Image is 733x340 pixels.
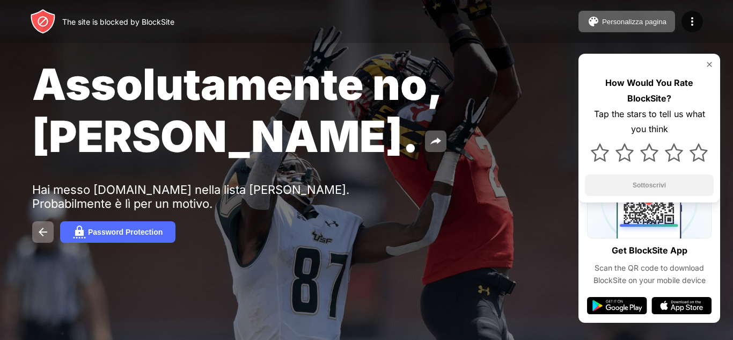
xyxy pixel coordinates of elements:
[429,135,442,148] img: share.svg
[585,75,714,106] div: How Would You Rate BlockSite?
[615,143,634,162] img: star.svg
[32,58,441,162] span: Assolutamente no, [PERSON_NAME].
[705,60,714,69] img: rate-us-close.svg
[32,183,364,211] div: Hai messo [DOMAIN_NAME] nella lista [PERSON_NAME]. Probabilmente è lì per un motivo.
[587,297,647,314] img: google-play.svg
[665,143,683,162] img: star.svg
[602,18,666,26] div: Personalizza pagina
[60,221,175,243] button: Password Protection
[585,175,714,196] button: Sottoscrivi
[591,143,609,162] img: star.svg
[88,228,163,236] div: Password Protection
[578,11,675,32] button: Personalizza pagina
[30,9,56,34] img: header-logo.svg
[62,17,174,26] div: The site is blocked by BlockSite
[640,143,658,162] img: star.svg
[587,15,600,28] img: pallet.svg
[36,226,49,238] img: back.svg
[690,143,708,162] img: star.svg
[585,106,714,138] div: Tap the stars to tell us what you think
[686,15,699,28] img: menu-icon.svg
[651,297,712,314] img: app-store.svg
[73,226,86,238] img: password.svg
